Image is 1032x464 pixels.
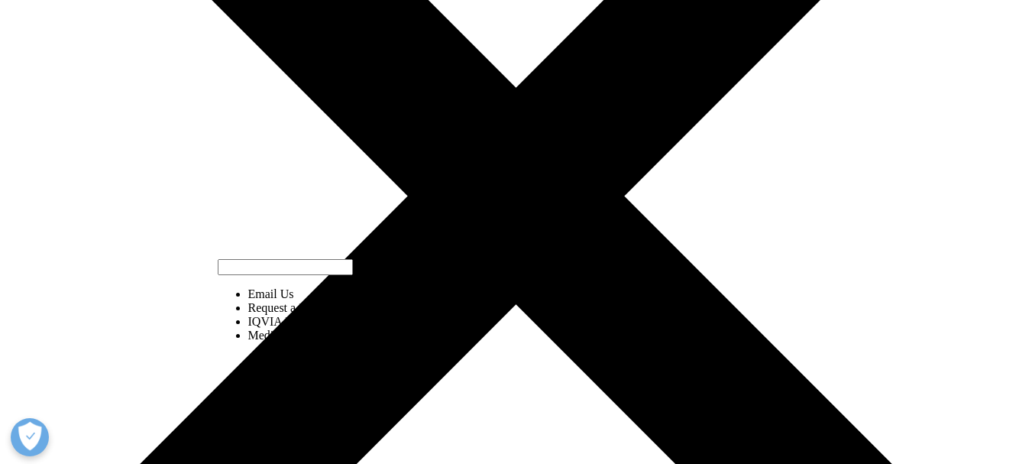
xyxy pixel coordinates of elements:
[248,329,372,342] li: Media Inquiries
[248,315,372,329] li: IQVIA Institute Inquiries
[248,301,372,315] li: Request a Demo
[11,418,49,456] button: Open Preferences
[248,287,372,301] li: Email Us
